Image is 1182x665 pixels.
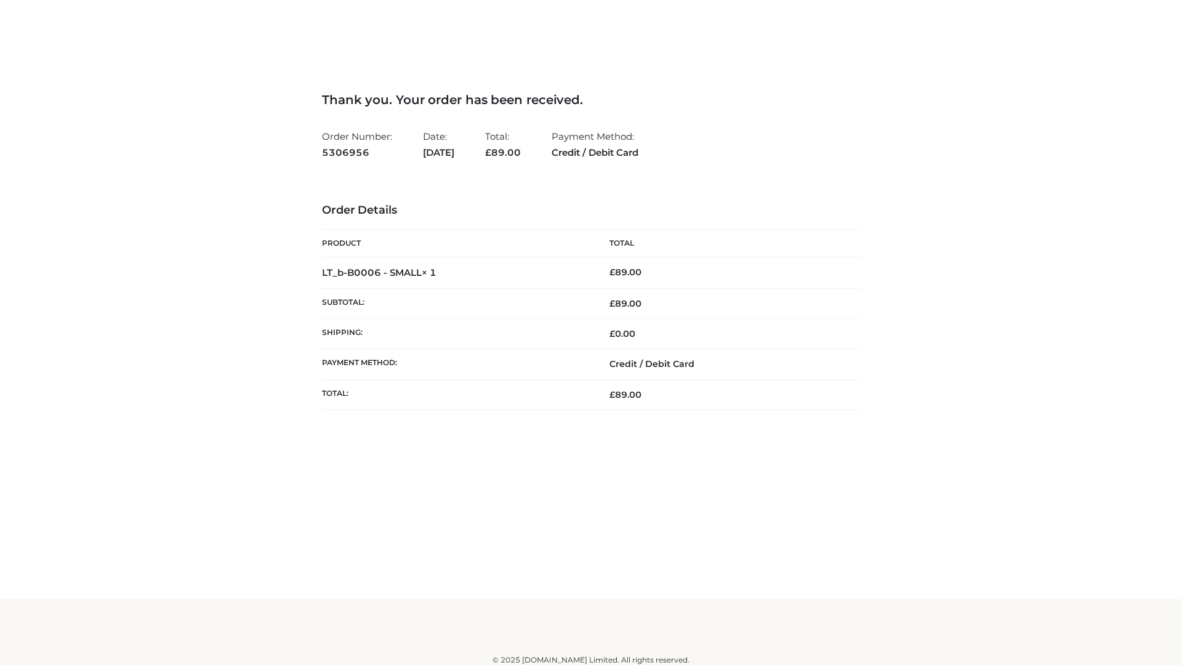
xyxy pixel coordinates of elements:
td: Credit / Debit Card [591,349,860,379]
strong: × 1 [422,267,436,278]
strong: 5306956 [322,145,392,161]
span: 89.00 [485,147,521,158]
h3: Order Details [322,204,860,217]
span: £ [609,389,615,400]
th: Product [322,230,591,257]
h3: Thank you. Your order has been received. [322,92,860,107]
span: £ [609,298,615,309]
strong: [DATE] [423,145,454,161]
th: Total: [322,379,591,409]
li: Total: [485,126,521,163]
li: Date: [423,126,454,163]
strong: Credit / Debit Card [552,145,638,161]
span: 89.00 [609,298,641,309]
th: Shipping: [322,319,591,349]
li: Payment Method: [552,126,638,163]
th: Total [591,230,860,257]
span: £ [609,267,615,278]
th: Subtotal: [322,288,591,318]
span: £ [485,147,491,158]
strong: LT_b-B0006 - SMALL [322,267,436,278]
li: Order Number: [322,126,392,163]
bdi: 89.00 [609,267,641,278]
bdi: 0.00 [609,328,635,339]
th: Payment method: [322,349,591,379]
span: 89.00 [609,389,641,400]
span: £ [609,328,615,339]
